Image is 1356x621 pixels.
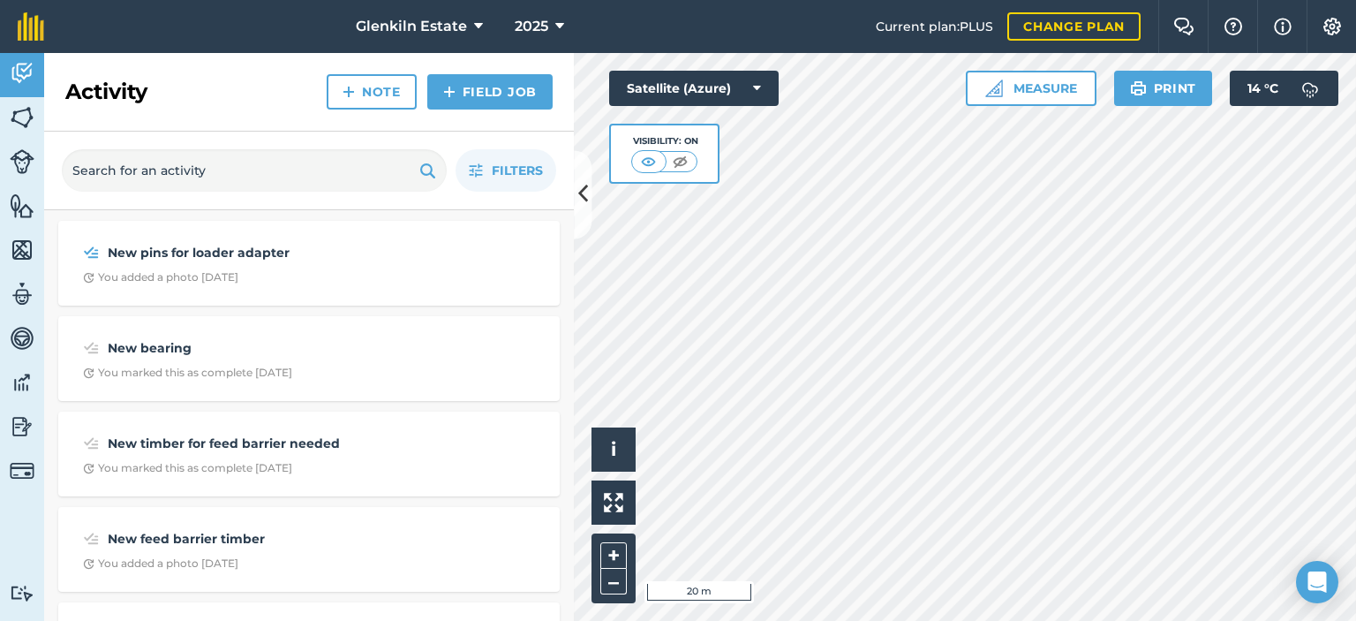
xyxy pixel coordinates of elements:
button: Satellite (Azure) [609,71,779,106]
span: i [611,438,616,460]
img: svg+xml;base64,PHN2ZyB4bWxucz0iaHR0cDovL3d3dy53My5vcmcvMjAwMC9zdmciIHdpZHRoPSI1MCIgaGVpZ2h0PSI0MC... [637,153,659,170]
img: svg+xml;base64,PD94bWwgdmVyc2lvbj0iMS4wIiBlbmNvZGluZz0idXRmLTgiPz4KPCEtLSBHZW5lcmF0b3I6IEFkb2JlIE... [10,60,34,87]
span: 2025 [515,16,548,37]
img: svg+xml;base64,PD94bWwgdmVyc2lvbj0iMS4wIiBlbmNvZGluZz0idXRmLTgiPz4KPCEtLSBHZW5lcmF0b3I6IEFkb2JlIE... [10,458,34,483]
button: Filters [456,149,556,192]
span: 14 ° C [1247,71,1278,106]
img: svg+xml;base64,PD94bWwgdmVyc2lvbj0iMS4wIiBlbmNvZGluZz0idXRmLTgiPz4KPCEtLSBHZW5lcmF0b3I6IEFkb2JlIE... [10,369,34,396]
img: svg+xml;base64,PD94bWwgdmVyc2lvbj0iMS4wIiBlbmNvZGluZz0idXRmLTgiPz4KPCEtLSBHZW5lcmF0b3I6IEFkb2JlIE... [10,325,34,352]
img: svg+xml;base64,PHN2ZyB4bWxucz0iaHR0cDovL3d3dy53My5vcmcvMjAwMC9zdmciIHdpZHRoPSI1MCIgaGVpZ2h0PSI0MC... [669,153,691,170]
img: svg+xml;base64,PHN2ZyB4bWxucz0iaHR0cDovL3d3dy53My5vcmcvMjAwMC9zdmciIHdpZHRoPSIxNCIgaGVpZ2h0PSIyNC... [343,81,355,102]
a: Field Job [427,74,553,110]
h2: Activity [65,78,147,106]
img: Clock with arrow pointing clockwise [83,367,94,379]
button: Print [1114,71,1213,106]
a: New feed barrier timberClock with arrow pointing clockwiseYou added a photo [DATE] [69,518,549,581]
img: Clock with arrow pointing clockwise [83,463,94,474]
a: New pins for loader adapterClock with arrow pointing clockwiseYou added a photo [DATE] [69,231,549,295]
img: svg+xml;base64,PD94bWwgdmVyc2lvbj0iMS4wIiBlbmNvZGluZz0idXRmLTgiPz4KPCEtLSBHZW5lcmF0b3I6IEFkb2JlIE... [10,149,34,174]
a: New bearingClock with arrow pointing clockwiseYou marked this as complete [DATE] [69,327,549,390]
div: You marked this as complete [DATE] [83,366,292,380]
button: i [591,428,636,472]
img: Clock with arrow pointing clockwise [83,558,94,570]
img: svg+xml;base64,PD94bWwgdmVyc2lvbj0iMS4wIiBlbmNvZGluZz0idXRmLTgiPz4KPCEtLSBHZW5lcmF0b3I6IEFkb2JlIE... [10,281,34,307]
img: svg+xml;base64,PHN2ZyB4bWxucz0iaHR0cDovL3d3dy53My5vcmcvMjAwMC9zdmciIHdpZHRoPSI1NiIgaGVpZ2h0PSI2MC... [10,237,34,263]
button: – [600,569,627,594]
img: svg+xml;base64,PD94bWwgdmVyc2lvbj0iMS4wIiBlbmNvZGluZz0idXRmLTgiPz4KPCEtLSBHZW5lcmF0b3I6IEFkb2JlIE... [83,433,100,454]
img: A cog icon [1322,18,1343,35]
img: svg+xml;base64,PD94bWwgdmVyc2lvbj0iMS4wIiBlbmNvZGluZz0idXRmLTgiPz4KPCEtLSBHZW5lcmF0b3I6IEFkb2JlIE... [83,528,100,549]
img: svg+xml;base64,PHN2ZyB4bWxucz0iaHR0cDovL3d3dy53My5vcmcvMjAwMC9zdmciIHdpZHRoPSIxOSIgaGVpZ2h0PSIyNC... [1130,78,1147,99]
img: svg+xml;base64,PD94bWwgdmVyc2lvbj0iMS4wIiBlbmNvZGluZz0idXRmLTgiPz4KPCEtLSBHZW5lcmF0b3I6IEFkb2JlIE... [10,413,34,440]
img: svg+xml;base64,PD94bWwgdmVyc2lvbj0iMS4wIiBlbmNvZGluZz0idXRmLTgiPz4KPCEtLSBHZW5lcmF0b3I6IEFkb2JlIE... [83,337,100,359]
img: Four arrows, one pointing top left, one top right, one bottom right and the last bottom left [604,493,623,512]
img: svg+xml;base64,PD94bWwgdmVyc2lvbj0iMS4wIiBlbmNvZGluZz0idXRmLTgiPz4KPCEtLSBHZW5lcmF0b3I6IEFkb2JlIE... [10,585,34,602]
div: You added a photo [DATE] [83,270,238,284]
img: Two speech bubbles overlapping with the left bubble in the forefront [1173,18,1194,35]
button: + [600,542,627,569]
button: Measure [966,71,1096,106]
div: You added a photo [DATE] [83,557,238,571]
img: svg+xml;base64,PHN2ZyB4bWxucz0iaHR0cDovL3d3dy53My5vcmcvMjAwMC9zdmciIHdpZHRoPSIxNCIgaGVpZ2h0PSIyNC... [443,81,456,102]
img: svg+xml;base64,PHN2ZyB4bWxucz0iaHR0cDovL3d3dy53My5vcmcvMjAwMC9zdmciIHdpZHRoPSIxNyIgaGVpZ2h0PSIxNy... [1274,16,1292,37]
strong: New pins for loader adapter [108,243,388,262]
input: Search for an activity [62,149,447,192]
img: svg+xml;base64,PHN2ZyB4bWxucz0iaHR0cDovL3d3dy53My5vcmcvMjAwMC9zdmciIHdpZHRoPSI1NiIgaGVpZ2h0PSI2MC... [10,193,34,219]
a: New timber for feed barrier neededClock with arrow pointing clockwiseYou marked this as complete ... [69,422,549,486]
img: svg+xml;base64,PHN2ZyB4bWxucz0iaHR0cDovL3d3dy53My5vcmcvMjAwMC9zdmciIHdpZHRoPSIxOSIgaGVpZ2h0PSIyNC... [419,160,436,181]
strong: New bearing [108,338,388,358]
a: Note [327,74,417,110]
button: 14 °C [1230,71,1338,106]
img: svg+xml;base64,PHN2ZyB4bWxucz0iaHR0cDovL3d3dy53My5vcmcvMjAwMC9zdmciIHdpZHRoPSI1NiIgaGVpZ2h0PSI2MC... [10,104,34,131]
div: You marked this as complete [DATE] [83,461,292,475]
div: Open Intercom Messenger [1296,561,1338,603]
div: Visibility: On [631,134,698,148]
img: svg+xml;base64,PD94bWwgdmVyc2lvbj0iMS4wIiBlbmNvZGluZz0idXRmLTgiPz4KPCEtLSBHZW5lcmF0b3I6IEFkb2JlIE... [1292,71,1328,106]
img: fieldmargin Logo [18,12,44,41]
strong: New feed barrier timber [108,529,388,549]
img: A question mark icon [1223,18,1244,35]
img: Ruler icon [985,80,1003,97]
a: Change plan [1007,12,1141,41]
img: svg+xml;base64,PD94bWwgdmVyc2lvbj0iMS4wIiBlbmNvZGluZz0idXRmLTgiPz4KPCEtLSBHZW5lcmF0b3I6IEFkb2JlIE... [83,242,100,263]
strong: New timber for feed barrier needed [108,434,388,453]
span: Glenkiln Estate [356,16,467,37]
img: Clock with arrow pointing clockwise [83,272,94,284]
span: Filters [492,161,543,180]
span: Current plan : PLUS [876,17,993,36]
